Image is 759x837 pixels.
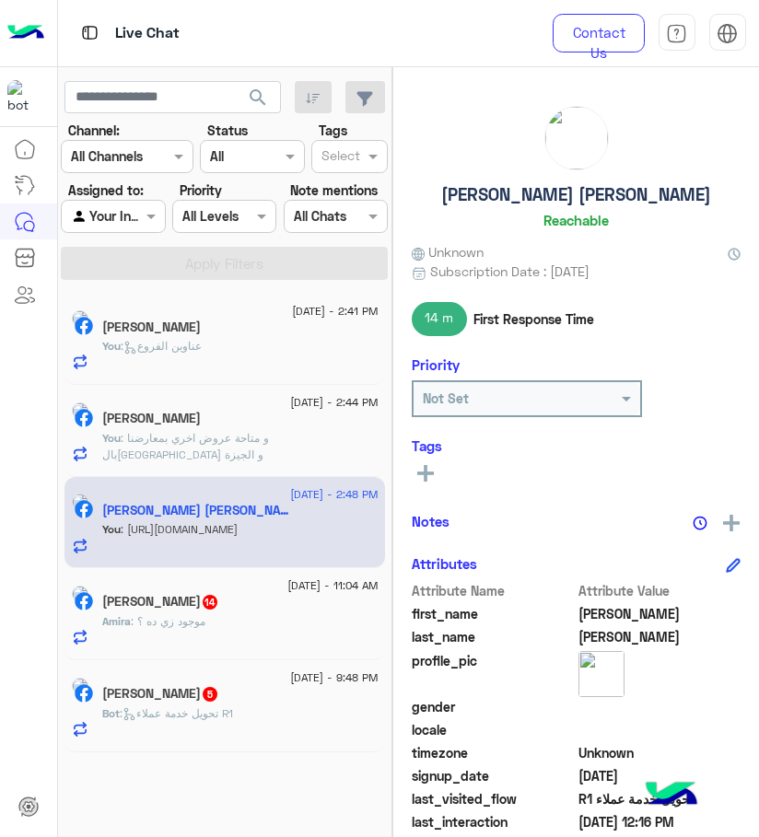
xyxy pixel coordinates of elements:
[75,317,93,335] img: Facebook
[412,743,575,762] span: timezone
[412,720,575,739] span: locale
[72,678,88,694] img: picture
[68,121,120,140] label: Channel:
[578,743,741,762] span: Unknown
[578,789,741,808] span: تحويل خدمة عملاء R1
[203,595,217,610] span: 14
[72,494,88,510] img: picture
[578,604,741,623] span: أحمد
[7,80,41,113] img: 322208621163248
[68,180,144,200] label: Assigned to:
[61,247,388,280] button: Apply Filters
[102,522,121,536] span: You
[412,437,741,454] h6: Tags
[723,515,740,531] img: add
[120,706,233,720] span: : تحويل خدمة عملاء R1
[290,486,378,503] span: [DATE] - 2:48 PM
[553,14,645,52] a: Contact Us
[78,21,101,44] img: tab
[717,23,738,44] img: tab
[287,577,378,594] span: [DATE] - 11:04 AM
[115,21,180,46] p: Live Chat
[236,81,281,121] button: search
[247,87,269,109] span: search
[203,687,217,702] span: 5
[578,766,741,785] span: 2024-11-30T17:31:17.784Z
[102,706,120,720] span: Bot
[412,555,477,572] h6: Attributes
[441,184,711,205] h5: [PERSON_NAME] [PERSON_NAME]
[659,14,695,52] a: tab
[72,586,88,602] img: picture
[121,522,238,536] span: https://www.ahmedelsallab.com/ar/ceramic-porcelain/ceramic-floors-walls/ceramic-tile-size/50-50.html
[75,409,93,427] img: Facebook
[290,394,378,411] span: [DATE] - 2:44 PM
[75,500,93,518] img: Facebook
[102,503,296,518] h5: أحمد ابو الحسن حماد
[72,310,88,327] img: picture
[72,402,88,419] img: picture
[578,812,741,831] span: 2025-08-22T09:16:02.378Z
[639,763,704,828] img: hulul-logo.png
[543,212,609,228] h6: Reachable
[7,14,44,52] img: Logo
[121,339,202,353] span: : عناوين الفروع
[102,614,131,628] span: Amira
[207,121,248,140] label: Status
[319,121,347,140] label: Tags
[578,720,741,739] span: null
[473,309,594,329] span: First Response Time
[578,627,741,646] span: ابو الحسن حماد
[545,107,608,169] img: picture
[412,627,575,646] span: last_name
[102,339,121,353] span: You
[412,242,484,262] span: Unknown
[102,411,201,426] h5: Asmaa Mohsen
[180,180,222,200] label: Priority
[412,356,460,373] h6: Priority
[412,766,575,785] span: signup_date
[102,320,201,335] h5: Mayada Abdelrehem
[102,431,269,461] span: و متاحة عروض اخري بمعارضنا بالقاهرة و الجيزة
[412,812,575,831] span: last_interaction
[319,145,360,169] div: Select
[412,604,575,623] span: first_name
[578,581,741,600] span: Attribute Value
[412,513,450,529] h6: Notes
[75,684,93,703] img: Facebook
[430,262,590,281] span: Subscription Date : [DATE]
[412,651,575,693] span: profile_pic
[693,516,707,530] img: notes
[412,581,575,600] span: Attribute Name
[290,669,378,686] span: [DATE] - 9:48 PM
[412,697,575,716] span: gender
[412,789,575,808] span: last_visited_flow
[102,686,219,702] h5: Mona Raay
[290,180,378,200] label: Note mentions
[666,23,687,44] img: tab
[102,594,219,610] h5: Amira Abu Shanab
[292,303,378,320] span: [DATE] - 2:41 PM
[412,302,467,335] span: 14 m
[102,431,121,445] span: You
[75,592,93,610] img: Facebook
[131,614,205,628] span: موجود زي ده ؟
[578,651,625,697] img: picture
[578,697,741,716] span: null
